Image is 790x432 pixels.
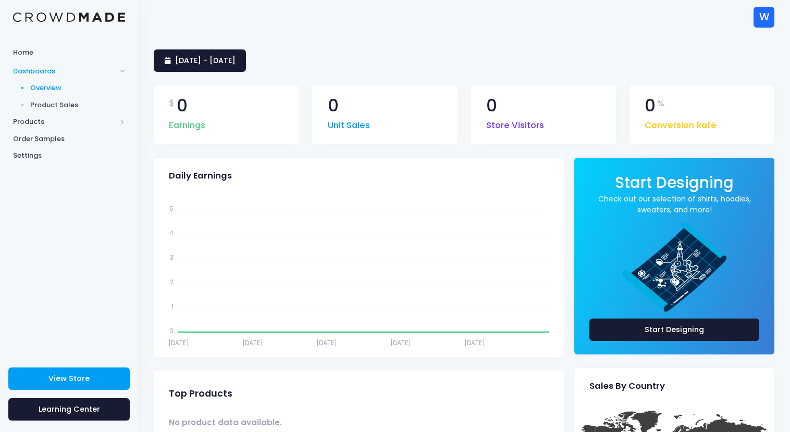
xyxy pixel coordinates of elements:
span: $ [169,97,175,110]
span: Learning Center [39,404,100,414]
a: Start Designing [615,181,734,190]
span: 0 [328,97,339,115]
span: Products [13,117,116,127]
a: Start Designing [589,319,759,341]
tspan: 1 [171,301,174,310]
a: Learning Center [8,398,130,421]
span: % [657,97,664,110]
tspan: 3 [170,252,174,261]
a: [DATE] - [DATE] [154,49,246,72]
span: View Store [48,373,90,384]
span: Home [13,47,125,58]
span: Order Samples [13,134,125,144]
tspan: [DATE] [390,338,411,347]
span: Unit Sales [328,114,370,132]
tspan: 2 [170,277,174,286]
a: View Store [8,367,130,390]
div: W [754,7,774,28]
span: Dashboards [13,66,116,77]
span: Overview [30,83,126,93]
a: Check out our selection of shirts, hoodies, sweaters, and more! [589,194,759,215]
span: Conversion Rate [645,114,717,132]
tspan: 5 [169,204,174,212]
tspan: 0 [169,326,174,335]
span: Daily Earnings [169,171,232,181]
span: Earnings [169,114,205,132]
span: [DATE] - [DATE] [175,55,236,66]
tspan: 4 [169,228,174,237]
span: Top Products [169,388,232,399]
tspan: [DATE] [464,338,485,347]
img: Logo [13,12,125,22]
span: Sales By Country [589,381,665,391]
span: 0 [486,97,497,115]
tspan: [DATE] [242,338,263,347]
tspan: [DATE] [168,338,189,347]
span: Settings [13,150,125,161]
tspan: [DATE] [316,338,337,347]
span: Product Sales [30,100,126,110]
span: 0 [645,97,656,115]
span: Store Visitors [486,114,544,132]
span: 0 [177,97,188,115]
span: Start Designing [615,172,734,193]
span: No product data available. [169,417,282,428]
